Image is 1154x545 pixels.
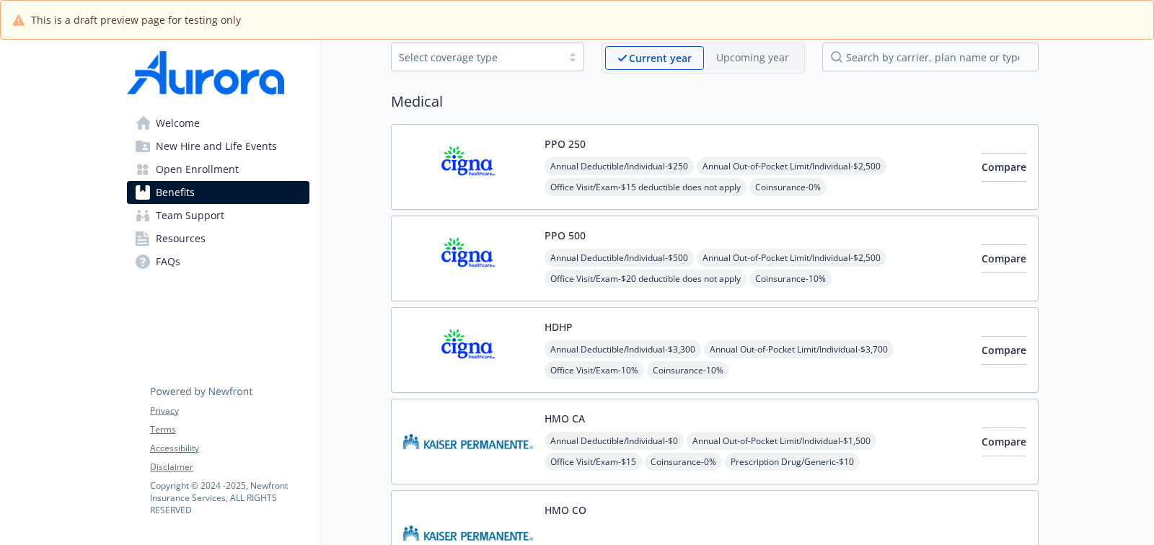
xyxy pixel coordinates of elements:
[645,453,722,471] span: Coinsurance - 0%
[127,135,309,158] a: New Hire and Life Events
[127,158,309,181] a: Open Enrollment
[150,461,309,474] a: Disclaimer
[982,153,1026,182] button: Compare
[647,361,729,379] span: Coinsurance - 10%
[391,91,1039,112] h2: Medical
[982,435,1026,448] span: Compare
[629,50,692,66] p: Current year
[545,157,694,175] span: Annual Deductible/Individual - $250
[687,432,876,450] span: Annual Out-of-Pocket Limit/Individual - $1,500
[822,43,1039,71] input: search by carrier, plan name or type
[545,270,746,288] span: Office Visit/Exam - $20 deductible does not apply
[156,135,277,158] span: New Hire and Life Events
[545,453,642,471] span: Office Visit/Exam - $15
[156,112,200,135] span: Welcome
[545,319,573,334] button: HDHP
[545,178,746,196] span: Office Visit/Exam - $15 deductible does not apply
[403,136,533,198] img: CIGNA carrier logo
[150,442,309,455] a: Accessibility
[150,404,309,417] a: Privacy
[545,340,701,358] span: Annual Deductible/Individual - $3,300
[982,427,1026,456] button: Compare
[697,249,886,267] span: Annual Out-of-Pocket Limit/Individual - $2,500
[403,319,533,381] img: CIGNA carrier logo
[545,432,684,450] span: Annual Deductible/Individual - $0
[403,411,533,472] img: Kaiser Permanente Insurance Company carrier logo
[150,423,309,436] a: Terms
[545,249,694,267] span: Annual Deductible/Individual - $500
[982,160,1026,174] span: Compare
[156,227,206,250] span: Resources
[545,502,586,518] button: HMO CO
[545,411,585,426] button: HMO CA
[704,340,894,358] span: Annual Out-of-Pocket Limit/Individual - $3,700
[127,250,309,273] a: FAQs
[545,361,644,379] span: Office Visit/Exam - 10%
[150,479,309,516] p: Copyright © 2024 - 2025 , Newfront Insurance Services, ALL RIGHTS RESERVED
[127,181,309,204] a: Benefits
[545,228,586,243] button: PPO 500
[127,204,309,227] a: Team Support
[704,46,801,70] span: Upcoming year
[982,343,1026,357] span: Compare
[127,112,309,135] a: Welcome
[156,204,224,227] span: Team Support
[749,270,832,288] span: Coinsurance - 10%
[749,178,827,196] span: Coinsurance - 0%
[982,244,1026,273] button: Compare
[127,227,309,250] a: Resources
[156,250,180,273] span: FAQs
[156,158,239,181] span: Open Enrollment
[403,228,533,289] img: CIGNA carrier logo
[399,50,555,65] div: Select coverage type
[725,453,860,471] span: Prescription Drug/Generic - $10
[716,50,789,65] p: Upcoming year
[982,336,1026,365] button: Compare
[697,157,886,175] span: Annual Out-of-Pocket Limit/Individual - $2,500
[156,181,195,204] span: Benefits
[982,252,1026,265] span: Compare
[545,136,586,151] button: PPO 250
[31,12,241,27] span: This is a draft preview page for testing only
